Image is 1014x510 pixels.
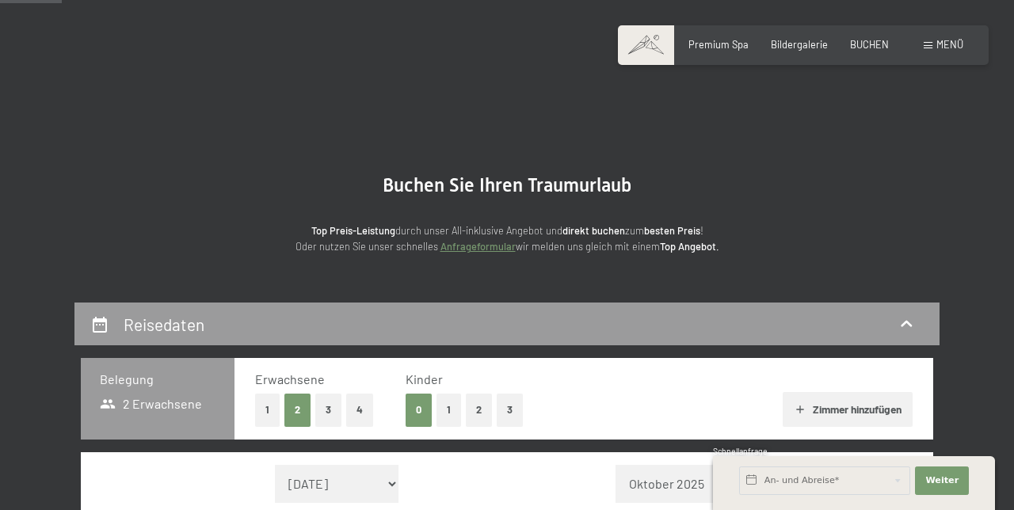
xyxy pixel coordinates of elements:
[783,392,912,427] button: Zimmer hinzufügen
[440,240,516,253] a: Anfrageformular
[497,394,523,426] button: 3
[124,314,204,334] h2: Reisedaten
[383,174,631,196] span: Buchen Sie Ihren Traumurlaub
[644,224,700,237] strong: besten Preis
[562,224,625,237] strong: direkt buchen
[284,394,311,426] button: 2
[771,38,828,51] a: Bildergalerie
[660,240,719,253] strong: Top Angebot.
[100,395,202,413] span: 2 Erwachsene
[436,394,461,426] button: 1
[255,371,325,386] span: Erwachsene
[255,394,280,426] button: 1
[466,394,492,426] button: 2
[915,466,969,495] button: Weiter
[100,371,215,388] h3: Belegung
[190,223,824,255] p: durch unser All-inklusive Angebot und zum ! Oder nutzen Sie unser schnelles wir melden uns gleich...
[406,394,432,426] button: 0
[925,474,959,487] span: Weiter
[346,394,373,426] button: 4
[936,38,963,51] span: Menü
[713,447,768,456] span: Schnellanfrage
[406,371,443,386] span: Kinder
[311,224,395,237] strong: Top Preis-Leistung
[850,38,889,51] a: BUCHEN
[315,394,341,426] button: 3
[688,38,749,51] a: Premium Spa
